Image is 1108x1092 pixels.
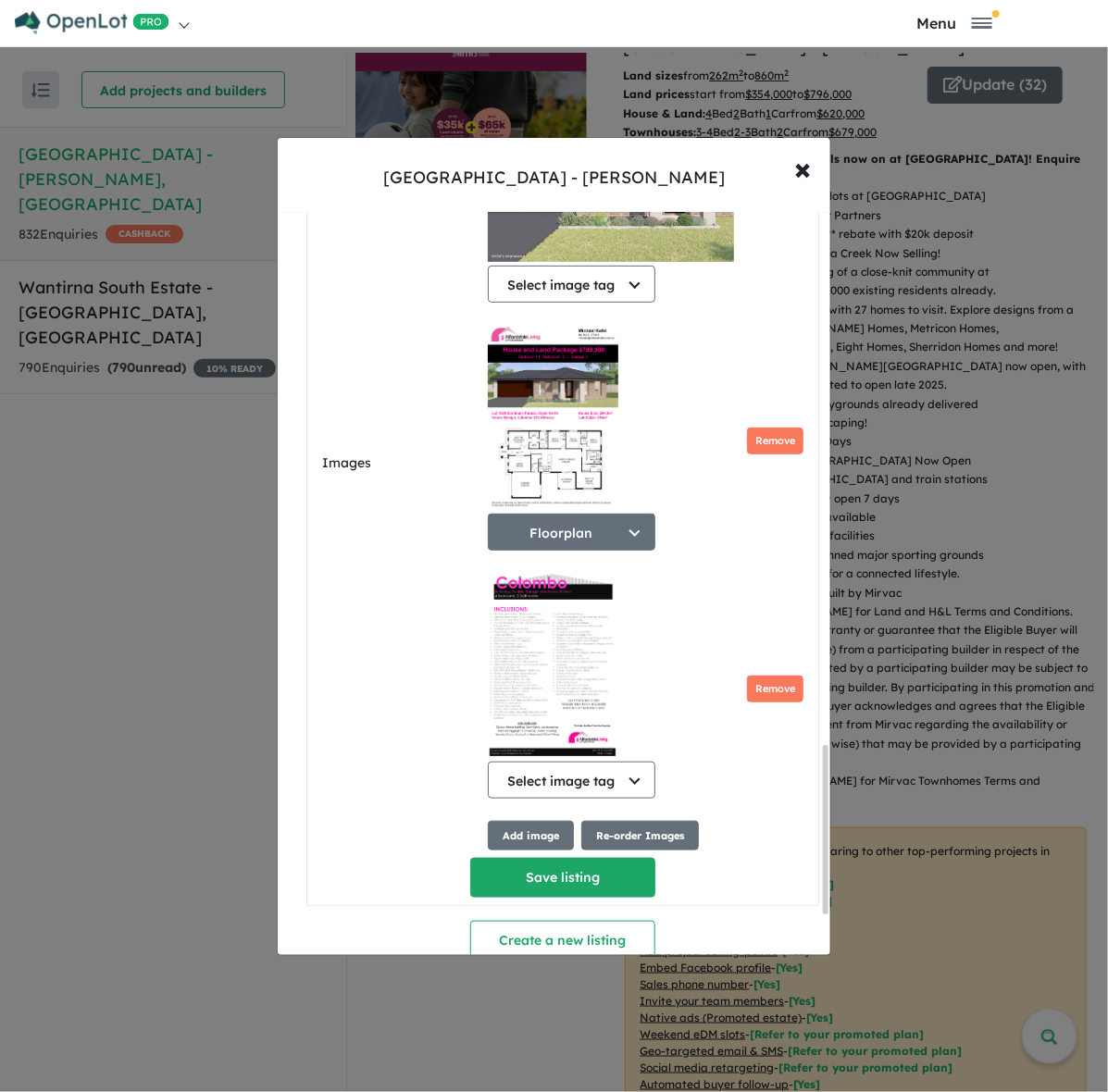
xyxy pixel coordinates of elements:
[488,514,655,551] button: Floorplan
[488,762,655,799] button: Select image tag
[819,14,1089,31] button: Toggle navigation
[488,821,574,851] button: Add image
[15,11,169,34] img: Openlot PRO Logo White
[488,266,655,303] button: Select image tag
[470,921,655,961] button: Create a new listing
[383,166,725,190] div: [GEOGRAPHIC_DATA] - [PERSON_NAME]
[488,325,619,510] img: Z
[747,676,803,702] button: Remove
[470,858,655,898] button: Save listing
[488,573,619,758] img: 9k=
[747,428,803,454] button: Remove
[581,821,699,851] button: Re-order Images
[322,453,480,475] label: Images
[795,148,812,188] span: ×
